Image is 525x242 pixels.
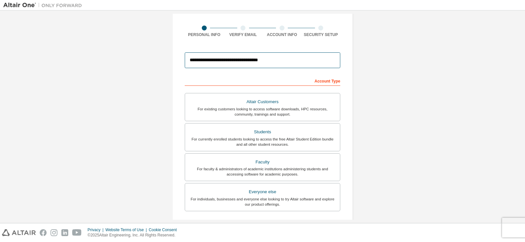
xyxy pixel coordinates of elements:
div: Altair Customers [189,97,336,106]
div: Personal Info [185,32,224,37]
img: instagram.svg [51,229,57,236]
div: For existing customers looking to access software downloads, HPC resources, community, trainings ... [189,106,336,117]
div: Faculty [189,158,336,167]
img: facebook.svg [40,229,47,236]
img: altair_logo.svg [2,229,36,236]
div: For faculty & administrators of academic institutions administering students and accessing softwa... [189,166,336,177]
img: linkedin.svg [61,229,68,236]
div: Everyone else [189,187,336,196]
div: Security Setup [302,32,341,37]
div: Students [189,127,336,137]
div: Website Terms of Use [105,227,149,233]
div: For individuals, businesses and everyone else looking to try Altair software and explore our prod... [189,196,336,207]
div: Account Info [262,32,302,37]
div: Privacy [88,227,105,233]
div: For currently enrolled students looking to access the free Altair Student Edition bundle and all ... [189,137,336,147]
p: © 2025 Altair Engineering, Inc. All Rights Reserved. [88,233,181,238]
div: Verify Email [224,32,263,37]
div: Account Type [185,75,340,86]
div: Cookie Consent [149,227,180,233]
img: youtube.svg [72,229,82,236]
img: Altair One [3,2,85,9]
